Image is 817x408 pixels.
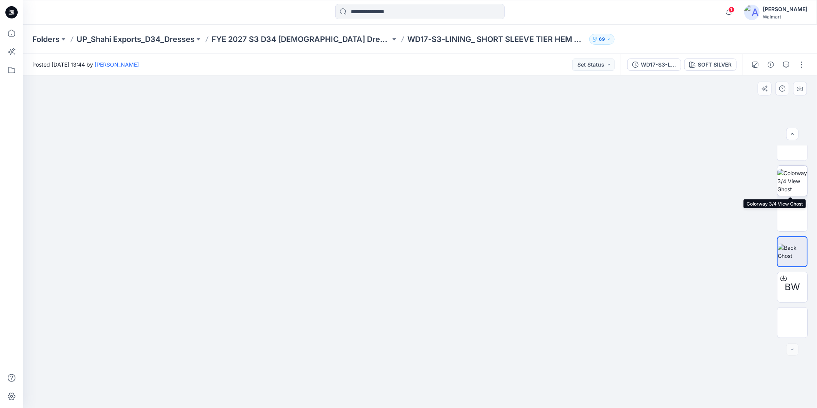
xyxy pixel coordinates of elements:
[765,59,777,71] button: Details
[589,34,615,45] button: 69
[698,60,732,69] div: SOFT SILVER
[641,60,676,69] div: WD17-S3-LINING_ SHORT SLEEVE TIER HEM MIDI DRESS ([DATE])
[32,34,60,45] a: Folders
[763,14,807,20] div: Walmart
[95,61,139,68] a: [PERSON_NAME]
[407,34,586,45] p: WD17-S3-LINING_ SHORT SLEEVE TIER HEM MIDI DRESS
[32,60,139,69] span: Posted [DATE] 13:44 by
[729,7,735,13] span: 1
[777,169,807,193] img: Colorway 3/4 View Ghost
[77,34,195,45] a: UP_Shahi Exports_D34_Dresses
[744,5,760,20] img: avatar
[763,5,807,14] div: [PERSON_NAME]
[627,59,681,71] button: WD17-S3-LINING_ SHORT SLEEVE TIER HEM MIDI DRESS ([DATE])
[599,35,605,43] p: 69
[212,34,390,45] a: FYE 2027 S3 D34 [DEMOGRAPHIC_DATA] Dresses - Shahi
[778,244,807,260] img: Back Ghost
[785,280,800,294] span: BW
[684,59,737,71] button: SOFT SILVER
